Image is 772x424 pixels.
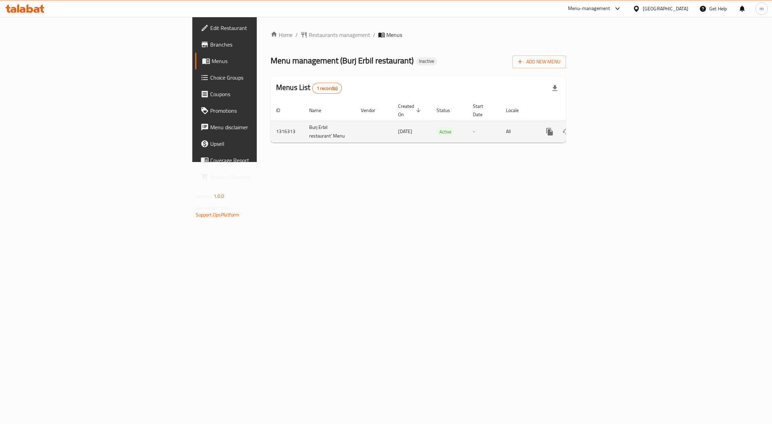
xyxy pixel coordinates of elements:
span: Get support on: [196,203,227,212]
a: Edit Restaurant [195,20,321,36]
a: Upsell [195,135,321,152]
div: [GEOGRAPHIC_DATA] [643,5,688,12]
a: Choice Groups [195,69,321,86]
span: Add New Menu [518,58,560,66]
span: Restaurants management [309,31,370,39]
span: Inactive [416,58,437,64]
li: / [373,31,375,39]
div: Export file [547,80,563,97]
div: Total records count [312,83,342,94]
span: Coverage Report [210,156,316,164]
span: Vendor [361,106,384,114]
button: Change Status [558,123,575,140]
span: Name [309,106,330,114]
span: Version: [196,192,213,201]
td: All [500,121,536,142]
nav: breadcrumb [271,31,566,39]
span: Promotions [210,107,316,115]
div: Inactive [416,57,437,65]
a: Restaurants management [301,31,370,39]
span: 1 record(s) [313,85,342,92]
table: enhanced table [271,100,613,143]
a: Coverage Report [195,152,321,169]
span: Edit Restaurant [210,24,316,32]
span: ID [276,106,289,114]
a: Support.OpsPlatform [196,210,240,219]
span: Menu management ( Burj Erbil restaurant ) [271,53,414,68]
span: Menus [386,31,402,39]
span: Upsell [210,140,316,148]
span: Branches [210,40,316,49]
a: Branches [195,36,321,53]
button: more [541,123,558,140]
span: Created On [398,102,423,119]
a: Promotions [195,102,321,119]
span: Coupons [210,90,316,98]
span: Grocery Checklist [210,173,316,181]
span: 1.0.0 [214,192,224,201]
span: Choice Groups [210,73,316,82]
span: [DATE] [398,127,412,136]
button: Add New Menu [512,55,566,68]
a: Grocery Checklist [195,169,321,185]
span: Locale [506,106,528,114]
h2: Menus List [276,82,342,94]
span: Start Date [473,102,492,119]
span: Menus [212,57,316,65]
a: Coupons [195,86,321,102]
span: Status [437,106,459,114]
span: Menu disclaimer [210,123,316,131]
th: Actions [536,100,613,121]
span: m [760,5,764,12]
div: Menu-management [568,4,610,13]
span: Active [437,128,454,136]
a: Menus [195,53,321,69]
td: - [467,121,500,142]
td: Burj Erbil restaurant' Menu [304,121,355,142]
a: Menu disclaimer [195,119,321,135]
